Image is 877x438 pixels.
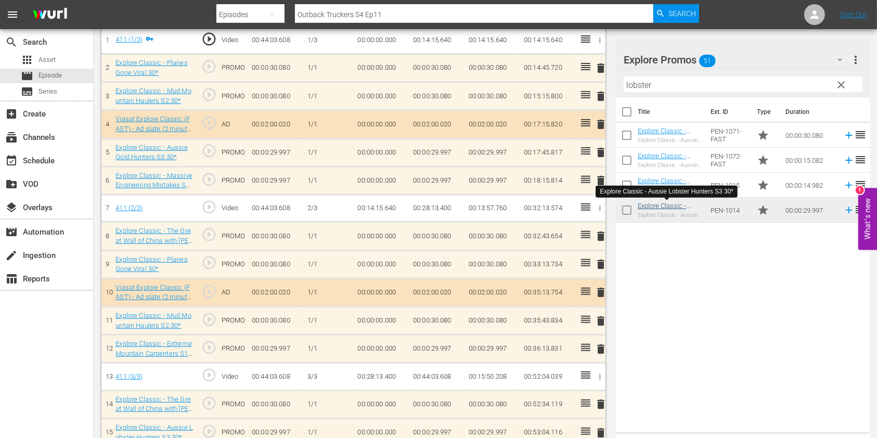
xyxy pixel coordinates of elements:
a: Viasat Explore Classic (FAST) - Ad slate (2 minutes)* [115,115,191,142]
span: Episode [38,70,62,81]
td: 00:13:57.760 [465,195,520,222]
span: play_circle_outline [201,227,217,242]
td: 00:00:29.997 [465,166,520,195]
span: Promo [757,129,770,141]
td: 00:00:30.080 [409,54,465,82]
a: Explore Classic - Mud Mountain Haulers S2 30* [115,87,191,105]
td: 00:02:00.020 [409,278,465,306]
td: 12 [101,335,111,363]
span: delete [595,398,607,410]
td: PROMO [217,82,248,110]
td: 00:00:30.080 [409,222,465,250]
a: Explore Classic - Aussie Lobster Hunters S3 15* [638,177,690,200]
a: 411 (2/3) [115,204,143,212]
span: delete [595,343,607,355]
td: 00:00:30.080 [248,390,303,418]
td: 00:52:04.039 [520,363,575,391]
button: delete [595,88,607,104]
td: 6 [101,166,111,195]
a: Explore Classic - Mud Mountain Haulers S2 30* [115,312,191,329]
span: delete [595,315,607,327]
td: 1/1 [303,110,354,138]
div: Explore Classic - Aussie Lobster Hunters S3 30* [638,212,702,218]
td: 00:00:00.000 [354,335,409,363]
span: delete [595,118,607,131]
a: 411 (3/3) [115,372,143,380]
td: 00:17:45.817 [520,138,575,166]
td: 00:00:14.982 [782,173,839,198]
button: delete [595,397,607,412]
a: Explore Classic - Aussie Lobster Hunters S5 30* [638,127,690,150]
td: 00:00:30.080 [465,222,520,250]
td: 00:17:15.820 [520,110,575,138]
span: Schedule [5,154,18,167]
div: Explore Classic - Aussie Lobster Hunters S3 30* [600,187,733,196]
td: 4 [101,110,111,138]
a: Explore Classic - Extreme Mountain Carpenters S1 30* [115,340,192,367]
td: PROMO [217,138,248,166]
span: delete [595,146,607,159]
div: Explore Promos [624,45,853,74]
td: PROMO [217,222,248,250]
td: 00:33:13.734 [520,250,575,278]
span: play_circle_outline [201,199,217,215]
a: Explore Classic - Aussie Lobster Hunters S3 30* [638,202,690,225]
span: play_circle_outline [201,340,217,355]
svg: Add to Episode [843,204,855,216]
td: 00:00:29.997 [409,166,465,195]
td: 00:28:13.400 [409,195,465,222]
button: Open Feedback Widget [858,188,877,250]
td: 00:14:15.640 [354,195,409,222]
th: Duration [780,97,842,126]
span: delete [595,258,607,270]
td: 1/1 [303,250,354,278]
td: 1/1 [303,335,354,363]
button: clear [833,76,849,93]
td: PEN-1071-FAST [706,123,753,148]
td: 00:00:30.080 [409,82,465,110]
td: 3/3 [303,363,354,391]
span: reorder [855,128,867,141]
a: Sign Out [840,10,867,19]
td: PROMO [217,390,248,418]
td: 9 [101,250,111,278]
span: Series [21,85,33,98]
span: Search [668,4,696,23]
td: 00:14:15.640 [409,27,465,54]
span: VOD [5,178,18,190]
td: 1/1 [303,306,354,334]
span: Create [5,108,18,120]
td: 00:28:13.400 [354,363,409,391]
td: 00:14:15.640 [520,27,575,54]
td: 00:00:00.000 [354,250,409,278]
td: 00:00:29.997 [248,138,303,166]
td: 00:00:29.997 [782,198,839,223]
td: 1/1 [303,222,354,250]
td: 1/1 [303,54,354,82]
button: delete [595,117,607,132]
span: play_circle_outline [201,367,217,383]
td: 13 [101,363,111,391]
button: delete [595,229,607,244]
span: Promo [757,204,770,216]
th: Ext. ID [704,97,751,126]
span: clear [835,79,848,91]
td: PEN-1014 [706,198,753,223]
button: delete [595,145,607,160]
td: 00:00:00.000 [354,222,409,250]
td: 00:00:30.080 [248,250,303,278]
td: 00:02:00.020 [465,278,520,306]
span: play_circle_outline [201,115,217,131]
td: 00:15:15.800 [520,82,575,110]
td: 11 [101,306,111,334]
span: Overlays [5,201,18,214]
td: 00:02:00.020 [248,278,303,306]
td: Video [217,27,248,54]
a: 411 (1/3) [115,35,143,43]
td: 00:00:30.080 [465,306,520,334]
td: Video [217,363,248,391]
button: delete [595,60,607,75]
td: 00:15:50.208 [465,363,520,391]
a: Explore Classic - Planes Gone Viral 30* [115,59,187,76]
td: AD [217,278,248,306]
